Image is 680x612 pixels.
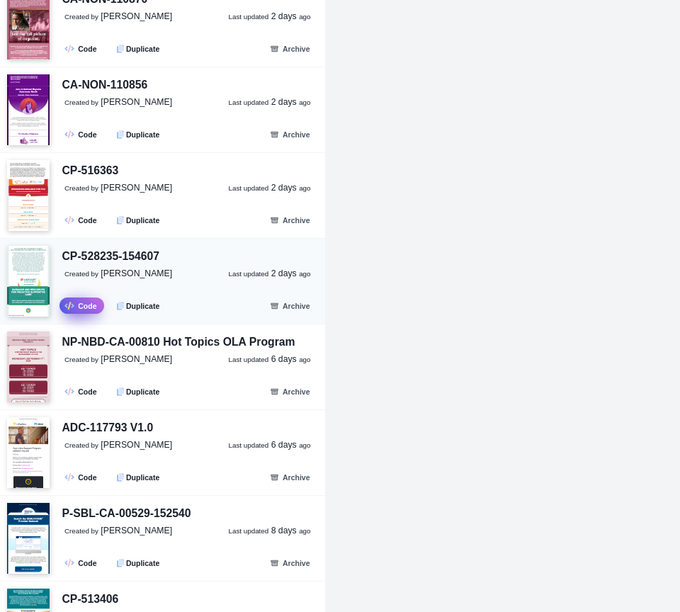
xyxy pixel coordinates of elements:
small: ago [299,270,310,278]
div: CP-516363 [62,162,119,180]
small: ago [299,441,310,449]
a: Last updated 2 days ago [229,96,311,109]
span: [PERSON_NAME] [101,354,172,364]
button: Archive [262,297,318,314]
button: Duplicate [109,126,167,142]
small: ago [299,98,310,106]
button: Archive [262,212,318,228]
a: Code [59,469,104,485]
small: Created by [64,356,98,363]
small: Last updated [229,356,269,363]
small: Last updated [229,98,269,106]
small: Created by [64,13,98,21]
small: Created by [64,441,98,449]
small: ago [299,356,310,363]
small: Last updated [229,527,269,535]
button: Archive [262,383,318,399]
a: Code [59,40,104,57]
small: Last updated [229,13,269,21]
a: Last updated 2 days ago [229,11,311,23]
button: Archive [262,555,318,571]
div: NP-NBD-CA-00810 Hot Topics OLA Program [62,334,295,351]
button: Duplicate [109,555,167,571]
button: Duplicate [109,383,167,399]
button: Duplicate [109,212,167,228]
button: Archive [262,469,318,485]
span: [PERSON_NAME] [101,97,172,107]
a: Code [59,297,104,314]
a: Last updated 2 days ago [229,182,311,195]
small: ago [299,184,310,192]
button: Duplicate [109,297,167,314]
button: Archive [262,126,318,142]
a: Last updated 2 days ago [229,268,311,280]
small: ago [299,13,310,21]
button: Archive [262,40,318,57]
a: Last updated 8 days ago [229,525,311,538]
a: Code [59,126,104,142]
button: Duplicate [109,40,167,57]
span: [PERSON_NAME] [101,268,172,278]
span: [PERSON_NAME] [101,183,172,193]
small: Last updated [229,184,269,192]
a: Last updated 6 days ago [229,353,311,366]
small: ago [299,527,310,535]
a: Code [59,383,104,399]
span: [PERSON_NAME] [101,11,172,21]
div: P-SBL-CA-00529-152540 [62,505,191,523]
div: CP-513406 [62,591,119,608]
a: Code [59,212,104,228]
a: Code [59,555,104,571]
small: Created by [64,270,98,278]
span: [PERSON_NAME] [101,440,172,450]
button: Duplicate [109,469,167,485]
small: Created by [64,98,98,106]
div: CA-NON-110856 [62,76,148,94]
small: Last updated [229,270,269,278]
div: ADC-117793 V1.0 [62,419,154,437]
small: Created by [64,527,98,535]
small: Last updated [229,441,269,449]
div: CP-528235-154607 [62,248,159,266]
span: [PERSON_NAME] [101,526,172,535]
a: Last updated 6 days ago [229,439,311,452]
small: Created by [64,184,98,192]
